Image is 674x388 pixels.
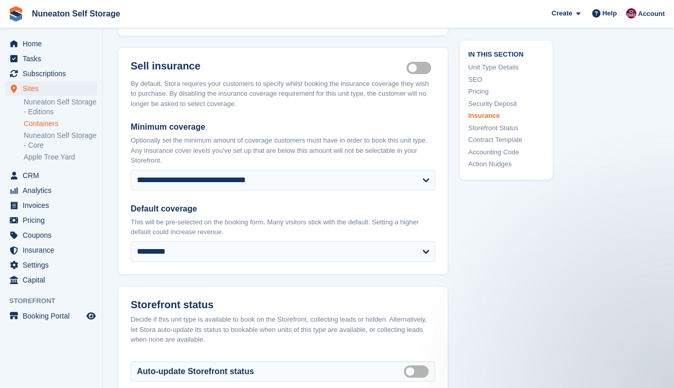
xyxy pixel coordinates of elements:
[23,309,84,323] span: Booking Portal
[5,183,97,198] a: menu
[23,198,84,213] span: Invoices
[24,119,97,129] a: Containers
[5,258,97,272] a: menu
[9,296,102,306] span: Storefront
[5,243,97,257] a: menu
[131,203,435,215] label: Default coverage
[85,310,97,322] a: Preview store
[131,121,435,133] label: Minimum coverage
[552,8,572,19] span: Create
[23,273,84,287] span: Capital
[131,60,406,73] h2: Sell insurance
[28,5,125,22] a: Nuneaton Self Storage
[468,135,544,145] a: Contract Template
[23,243,84,257] span: Insurance
[5,198,97,213] a: menu
[406,67,435,68] label: Insurance coverage required
[24,131,97,150] a: Nuneaton Self Storage - Core
[24,97,97,117] a: Nuneaton Self Storage - Editions
[131,314,435,345] div: Decide if this unit type is available to book on the Storefront, collecting leads or hidden. Alte...
[468,122,544,133] a: Storefront Status
[5,168,97,183] a: menu
[23,213,84,227] span: Pricing
[23,66,84,81] span: Subscriptions
[468,86,544,97] a: Pricing
[23,81,84,96] span: Sites
[404,371,433,372] label: Auto manage storefront status
[5,228,97,242] a: menu
[23,37,84,51] span: Home
[626,8,636,19] img: Chris Palmer
[638,9,665,19] span: Account
[468,159,544,169] a: Action Nudges
[5,309,97,323] a: menu
[5,66,97,81] a: menu
[468,62,544,73] a: Unit Type Details
[602,8,617,19] span: Help
[5,37,97,51] a: menu
[131,79,435,109] div: By default, Stora requires your customers to specify whilst booking the insurance coverage they w...
[23,168,84,183] span: CRM
[23,183,84,198] span: Analytics
[468,147,544,157] a: Accounting Code
[5,273,97,287] a: menu
[131,217,435,237] p: This will be pre-selected on the booking form. Many visitors stick with the default. Setting a hi...
[131,299,435,311] h2: Storefront status
[468,48,544,58] span: In this section
[468,74,544,84] a: SEO
[137,365,254,378] label: Auto-update Storefront status
[131,135,435,166] p: Optionally set the minimum amount of coverage customers must have in order to book this unit type...
[468,98,544,109] a: Security Deposit
[5,81,97,96] a: menu
[24,152,97,162] a: Apple Tree Yard
[23,258,84,272] span: Settings
[5,51,97,66] a: menu
[8,6,24,22] img: stora-icon-8386f47178a22dfd0bd8f6a31ec36ba5ce8667c1dd55bd0f319d3a0aa187defe.svg
[23,228,84,242] span: Coupons
[23,51,84,66] span: Tasks
[468,111,544,121] a: Insurance
[5,213,97,227] a: menu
